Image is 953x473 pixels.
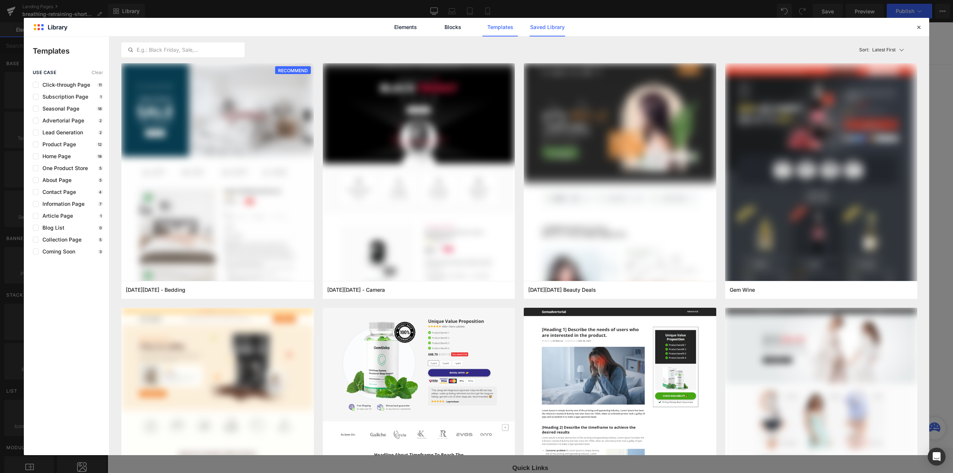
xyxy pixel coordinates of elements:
[513,10,548,21] a: Contact Us
[98,190,103,194] p: 4
[39,94,88,100] span: Subscription Page
[388,18,423,36] a: Elements
[99,214,103,218] p: 1
[524,63,716,322] img: bb39deda-7990-40f7-8e83-51ac06fbe917.png
[39,118,84,124] span: Advertorial Page
[96,142,103,147] p: 12
[371,10,479,21] a: What is Orofacial Myofunctional Therapy
[39,201,85,207] span: Information Page
[39,189,76,195] span: Contact Page
[99,95,103,99] p: 1
[549,10,602,21] a: Book Appointment
[39,213,73,219] span: Article Page
[33,70,56,75] span: use case
[98,178,103,182] p: 5
[39,237,82,243] span: Collection Page
[98,226,103,230] p: 0
[481,10,511,21] a: About Us
[98,118,103,123] p: 2
[316,10,370,21] button: Adult Symptoms
[98,202,103,206] p: 7
[856,42,918,57] button: Latest FirstSort:Latest First
[319,12,360,19] span: Adult Symptoms
[730,287,755,293] span: Gem Wine
[275,66,311,75] span: RECOMMEND
[553,12,598,19] span: Book Appointment
[92,70,103,75] span: Clear
[872,47,896,53] p: Latest First
[39,177,71,183] span: About Page
[482,18,518,36] a: Templates
[39,165,88,171] span: One Product Store
[98,249,103,254] p: 3
[98,237,103,242] p: 5
[530,18,565,36] a: Saved Library
[220,442,626,450] p: Quick Links
[383,23,443,30] span: Specialist Referral Form
[243,10,314,21] button: Your Child's Symptoms
[247,12,305,19] span: Your Child's Symptoms
[33,45,109,57] p: Templates
[96,106,103,111] p: 18
[528,287,596,293] span: Black Friday Beauty Deals
[484,12,507,19] span: About Us
[96,154,103,159] p: 18
[126,287,185,293] span: Cyber Monday - Bedding
[122,45,244,54] input: E.g.: Black Friday, Sale,...
[353,151,420,166] a: Explore Blocks
[98,166,103,170] p: 5
[379,21,446,32] a: Specialist Referral Form
[516,12,544,19] span: Contact Us
[39,153,71,159] span: Home Page
[725,63,918,322] img: 415fe324-69a9-4270-94dc-8478512c9daa.png
[327,287,385,293] span: Black Friday - Camera
[39,130,83,135] span: Lead Generation
[39,225,64,231] span: Blog List
[98,130,103,135] p: 2
[97,83,103,87] p: 11
[375,12,475,19] span: What is Orofacial Myofunctional Therapy
[448,21,466,32] a: Blog
[39,106,79,112] span: Seasonal Page
[426,151,493,166] a: Add Single Section
[435,18,471,36] a: Blocks
[20,6,114,36] img: Oral-Facial Advantage | Myofunctional Therapy
[39,141,76,147] span: Product Page
[211,172,634,177] p: or Drag & Drop elements from left sidebar
[928,448,946,466] div: Open Intercom Messenger
[859,47,869,52] span: Sort:
[39,249,75,255] span: Coming Soon
[452,23,463,30] span: Blog
[39,82,90,88] span: Click-through Page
